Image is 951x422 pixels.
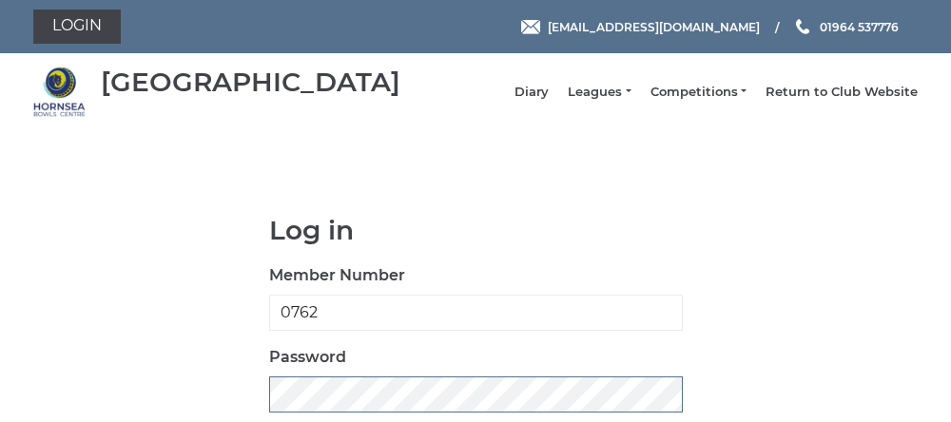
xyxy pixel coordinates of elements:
img: Email [521,20,540,34]
div: [GEOGRAPHIC_DATA] [101,67,400,97]
img: Hornsea Bowls Centre [33,66,86,118]
a: Leagues [568,84,631,101]
a: Return to Club Website [766,84,918,101]
h1: Log in [269,216,683,245]
a: Diary [514,84,549,101]
a: Competitions [650,84,747,101]
span: 01964 537776 [820,19,899,33]
span: [EMAIL_ADDRESS][DOMAIN_NAME] [548,19,760,33]
a: Login [33,10,121,44]
img: Phone us [796,19,809,34]
a: Email [EMAIL_ADDRESS][DOMAIN_NAME] [521,18,760,36]
label: Password [269,346,346,369]
a: Phone us 01964 537776 [793,18,899,36]
label: Member Number [269,264,405,287]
